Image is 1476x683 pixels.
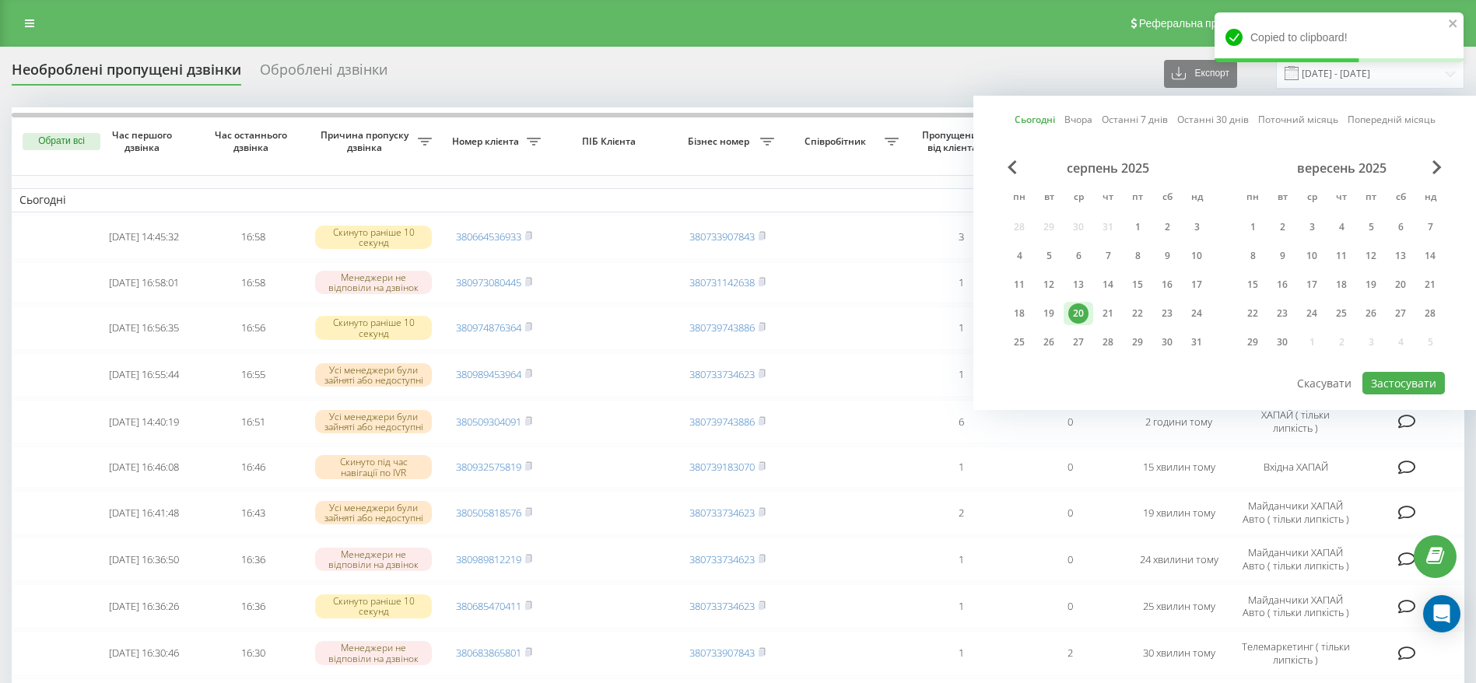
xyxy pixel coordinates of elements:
div: Open Intercom Messenger [1423,595,1460,632]
div: вересень 2025 [1238,160,1445,176]
span: Next Month [1432,160,1442,174]
span: Бізнес номер [681,135,760,148]
div: 25 [1009,332,1029,352]
div: сб 23 серп 2025 р. [1152,302,1182,325]
a: 380683865801 [456,646,521,660]
span: Час першого дзвінка [102,129,186,153]
td: 16:36 [198,584,307,628]
div: 31 [1187,332,1207,352]
div: пн 22 вер 2025 р. [1238,302,1267,325]
a: 380733734623 [689,599,755,613]
div: нд 24 серп 2025 р. [1182,302,1211,325]
div: чт 4 вер 2025 р. [1327,215,1356,239]
div: 15 [1243,275,1263,295]
td: Майданчики ХАПАЙ Авто ( тільки липкість ) [1233,491,1358,534]
div: 11 [1331,246,1352,266]
div: нд 10 серп 2025 р. [1182,244,1211,268]
div: 16 [1272,275,1292,295]
td: 1 [906,538,1015,581]
td: 16:58 [198,215,307,259]
td: [DATE] 16:36:26 [89,584,198,628]
div: пн 11 серп 2025 р. [1004,273,1034,296]
abbr: п’ятниця [1359,187,1383,210]
div: 12 [1039,275,1059,295]
div: пт 5 вер 2025 р. [1356,215,1386,239]
a: 380733734623 [689,506,755,520]
a: 380733907843 [689,229,755,243]
td: 16:46 [198,447,307,488]
a: Вчора [1064,112,1092,127]
td: 3 [906,215,1015,259]
div: 24 [1187,303,1207,324]
td: 1 [906,447,1015,488]
div: вт 26 серп 2025 р. [1034,331,1064,354]
div: 17 [1302,275,1322,295]
div: ср 3 вер 2025 р. [1297,215,1327,239]
td: 0 [1015,400,1124,443]
a: 380731142638 [689,275,755,289]
div: 2 [1272,217,1292,237]
td: 25 хвилин тому [1124,584,1233,628]
a: 380505818576 [456,506,521,520]
button: Обрати всі [23,133,100,150]
div: ср 20 серп 2025 р. [1064,302,1093,325]
span: Співробітник [790,135,885,148]
abbr: п’ятниця [1126,187,1149,210]
div: вт 30 вер 2025 р. [1267,331,1297,354]
div: чт 18 вер 2025 р. [1327,273,1356,296]
div: пн 8 вер 2025 р. [1238,244,1267,268]
div: 13 [1390,246,1411,266]
div: Оброблені дзвінки [260,61,387,86]
div: Скинуто раніше 10 секунд [315,316,432,339]
td: [DATE] 16:55:44 [89,353,198,397]
div: 29 [1127,332,1148,352]
a: 380685470411 [456,599,521,613]
div: ср 27 серп 2025 р. [1064,331,1093,354]
abbr: вівторок [1271,187,1294,210]
div: сб 30 серп 2025 р. [1152,331,1182,354]
div: 24 [1302,303,1322,324]
div: сб 27 вер 2025 р. [1386,302,1415,325]
span: Previous Month [1008,160,1017,174]
div: 5 [1361,217,1381,237]
td: 16:43 [198,491,307,534]
div: 15 [1127,275,1148,295]
a: 380989812219 [456,552,521,566]
button: close [1448,17,1459,32]
div: пт 1 серп 2025 р. [1123,215,1152,239]
td: 16:30 [198,631,307,674]
div: 11 [1009,275,1029,295]
div: чт 11 вер 2025 р. [1327,244,1356,268]
abbr: понеділок [1241,187,1264,210]
abbr: субота [1389,187,1412,210]
td: [DATE] 16:56:35 [89,306,198,350]
div: пт 12 вер 2025 р. [1356,244,1386,268]
div: сб 20 вер 2025 р. [1386,273,1415,296]
div: 26 [1361,303,1381,324]
div: 26 [1039,332,1059,352]
div: пт 29 серп 2025 р. [1123,331,1152,354]
div: 19 [1039,303,1059,324]
div: вт 9 вер 2025 р. [1267,244,1297,268]
a: Останні 7 днів [1102,112,1168,127]
div: Усі менеджери були зайняті або недоступні [315,501,432,524]
div: ср 17 вер 2025 р. [1297,273,1327,296]
div: Необроблені пропущені дзвінки [12,61,241,86]
td: 19 хвилин тому [1124,491,1233,534]
div: 3 [1302,217,1322,237]
div: 8 [1243,246,1263,266]
div: 3 [1187,217,1207,237]
a: 380733734623 [689,367,755,381]
div: 25 [1331,303,1352,324]
div: нд 31 серп 2025 р. [1182,331,1211,354]
div: нд 28 вер 2025 р. [1415,302,1445,325]
abbr: понеділок [1008,187,1031,210]
button: Експорт [1164,60,1237,88]
abbr: неділя [1418,187,1442,210]
td: 24 хвилини тому [1124,538,1233,581]
td: 15 хвилин тому [1124,447,1233,488]
div: пт 8 серп 2025 р. [1123,244,1152,268]
div: 10 [1302,246,1322,266]
div: пт 26 вер 2025 р. [1356,302,1386,325]
div: нд 3 серп 2025 р. [1182,215,1211,239]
